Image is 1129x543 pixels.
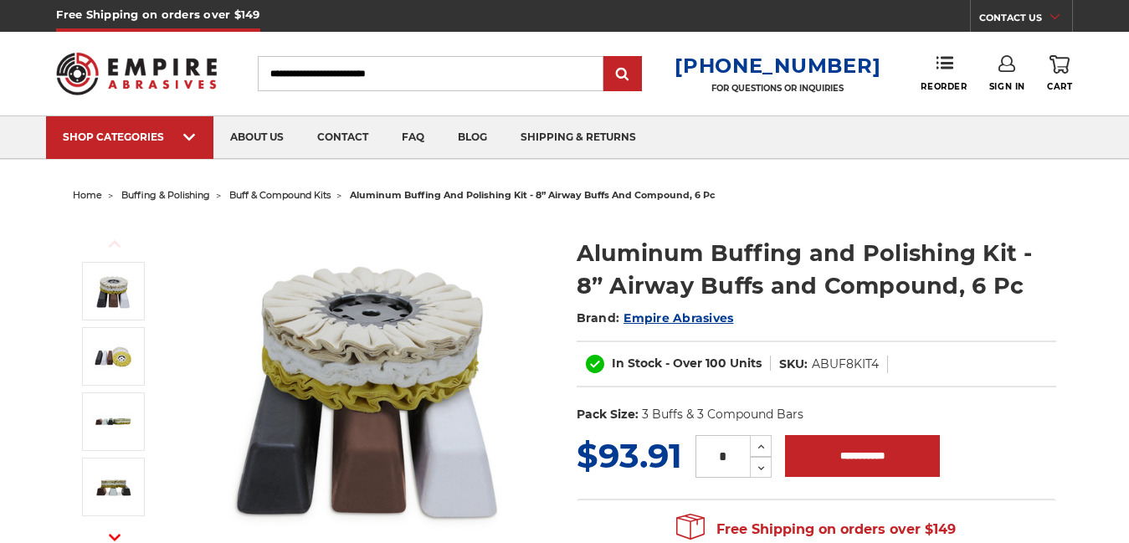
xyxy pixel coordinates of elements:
span: Brand: [577,310,620,325]
a: Empire Abrasives [624,310,733,325]
span: 100 [706,356,726,371]
img: Aluminum 8 inch airway buffing wheel and compound kit [92,336,134,377]
span: Units [730,356,762,371]
dd: 3 Buffs & 3 Compound Bars [642,406,803,423]
div: SHOP CATEGORIES [63,131,197,143]
a: about us [213,116,300,159]
a: Reorder [921,55,967,91]
a: CONTACT US [979,8,1072,32]
img: Empire Abrasives [56,42,217,105]
a: faq [385,116,441,159]
span: Cart [1047,81,1072,92]
span: $93.91 [577,435,682,476]
a: [PHONE_NUMBER] [675,54,880,78]
p: FOR QUESTIONS OR INQUIRIES [675,83,880,94]
dt: Pack Size: [577,406,639,423]
img: Aluminum Buffing and Polishing Kit - 8” Airway Buffs and Compound, 6 Pc [92,401,134,443]
button: Previous [95,226,135,262]
a: home [73,189,102,201]
a: shipping & returns [504,116,653,159]
span: aluminum buffing and polishing kit - 8” airway buffs and compound, 6 pc [350,189,716,201]
dd: ABUF8KIT4 [812,356,879,373]
a: contact [300,116,385,159]
span: Sign In [989,81,1025,92]
span: - Over [665,356,702,371]
a: buff & compound kits [229,189,331,201]
h1: Aluminum Buffing and Polishing Kit - 8” Airway Buffs and Compound, 6 Pc [577,237,1056,302]
dt: SKU: [779,356,808,373]
a: blog [441,116,504,159]
span: Reorder [921,81,967,92]
img: Aluminum Buffing and Polishing Kit - 8” Airway Buffs and Compound, 6 Pc [92,466,134,508]
a: buffing & polishing [121,189,210,201]
a: Cart [1047,55,1072,92]
span: In Stock [612,356,662,371]
img: 8 inch airway buffing wheel and compound kit for aluminum [92,270,134,312]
